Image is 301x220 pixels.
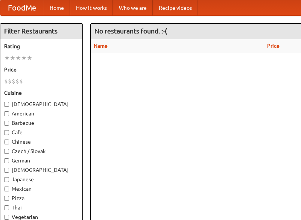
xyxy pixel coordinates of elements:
h5: Price [4,66,79,73]
input: German [4,158,9,163]
li: ★ [21,54,27,62]
a: Who we are [113,0,153,15]
label: American [4,110,79,117]
label: [DEMOGRAPHIC_DATA] [4,100,79,108]
label: Czech / Slovak [4,147,79,155]
a: Price [267,43,280,49]
h5: Rating [4,42,79,50]
h4: Filter Restaurants [0,24,82,39]
label: Thai [4,204,79,211]
input: Chinese [4,140,9,144]
input: Vegetarian [4,215,9,220]
a: FoodMe [0,0,44,15]
a: How it works [70,0,113,15]
input: [DEMOGRAPHIC_DATA] [4,102,9,107]
label: Mexican [4,185,79,193]
li: $ [19,77,23,85]
li: $ [4,77,8,85]
input: Mexican [4,187,9,191]
li: $ [12,77,15,85]
input: [DEMOGRAPHIC_DATA] [4,168,9,173]
ng-pluralize: No restaurants found. :-( [94,27,167,35]
li: ★ [15,54,21,62]
input: American [4,111,9,116]
input: Cafe [4,130,9,135]
li: ★ [27,54,32,62]
label: Pizza [4,194,79,202]
label: Cafe [4,129,79,136]
li: $ [8,77,12,85]
label: Chinese [4,138,79,146]
a: Recipe videos [153,0,198,15]
input: Barbecue [4,121,9,126]
label: Barbecue [4,119,79,127]
li: ★ [4,54,10,62]
input: Thai [4,205,9,210]
h5: Cuisine [4,89,79,97]
input: Pizza [4,196,9,201]
label: Japanese [4,176,79,183]
li: $ [15,77,19,85]
label: [DEMOGRAPHIC_DATA] [4,166,79,174]
input: Czech / Slovak [4,149,9,154]
a: Name [94,43,108,49]
input: Japanese [4,177,9,182]
a: Home [44,0,70,15]
li: ★ [10,54,15,62]
label: German [4,157,79,164]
